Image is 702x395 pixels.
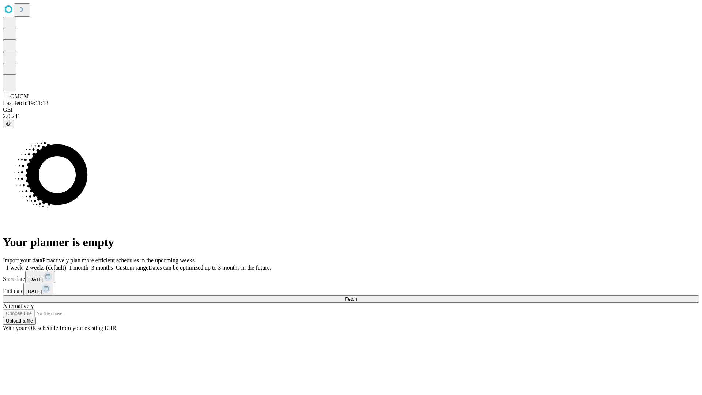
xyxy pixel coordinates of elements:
[26,289,42,294] span: [DATE]
[6,121,11,126] span: @
[25,271,55,283] button: [DATE]
[28,276,44,282] span: [DATE]
[3,325,116,331] span: With your OR schedule from your existing EHR
[69,264,88,271] span: 1 month
[3,106,699,113] div: GEI
[3,100,48,106] span: Last fetch: 19:11:13
[3,283,699,295] div: End date
[3,120,14,127] button: @
[3,295,699,303] button: Fetch
[116,264,148,271] span: Custom range
[3,303,34,309] span: Alternatively
[6,264,23,271] span: 1 week
[3,113,699,120] div: 2.0.241
[148,264,271,271] span: Dates can be optimized up to 3 months in the future.
[3,236,699,249] h1: Your planner is empty
[10,93,29,99] span: GMCM
[3,317,36,325] button: Upload a file
[23,283,53,295] button: [DATE]
[42,257,196,263] span: Proactively plan more efficient schedules in the upcoming weeks.
[91,264,113,271] span: 3 months
[3,257,42,263] span: Import your data
[26,264,66,271] span: 2 weeks (default)
[3,271,699,283] div: Start date
[345,296,357,302] span: Fetch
